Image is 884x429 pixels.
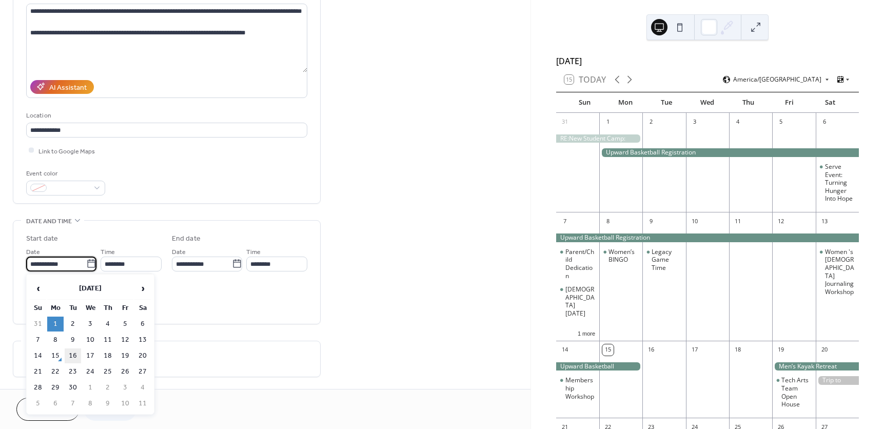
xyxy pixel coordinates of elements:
td: 7 [65,396,81,411]
td: 6 [134,317,151,331]
div: Event color [26,168,103,179]
td: 4 [134,380,151,395]
div: 7 [559,216,571,227]
td: 13 [134,333,151,347]
td: 28 [30,380,46,395]
div: Sat [810,92,851,113]
div: Sun [564,92,605,113]
td: 20 [134,348,151,363]
div: 16 [645,344,657,356]
td: 14 [30,348,46,363]
div: 2 [645,116,657,128]
div: 10 [689,216,700,227]
div: 17 [689,344,700,356]
div: Baptism Sunday [556,285,599,317]
div: Women’s BINGO [599,248,642,264]
span: Time [246,246,261,257]
div: 8 [602,216,614,227]
div: 18 [732,344,743,356]
div: 5 [775,116,787,128]
span: Time [101,246,115,257]
td: 19 [117,348,133,363]
td: 10 [82,333,99,347]
td: 11 [100,333,116,347]
div: 6 [819,116,830,128]
td: 29 [47,380,64,395]
div: Women 's [DEMOGRAPHIC_DATA] Journaling Workshop [825,248,855,296]
div: Thu [728,92,769,113]
td: 25 [100,364,116,379]
td: 3 [82,317,99,331]
span: Date [26,246,40,257]
button: 1 more [574,328,599,337]
div: Legacy Game Time [642,248,685,272]
div: 20 [819,344,830,356]
div: 15 [602,344,614,356]
div: Location [26,110,305,121]
div: 9 [645,216,657,227]
div: Trip to Greece with Pastor Chuck & Chris Hurt [816,376,859,385]
div: Upward Basketball Registration [556,233,859,242]
td: 8 [47,333,64,347]
td: 22 [47,364,64,379]
td: 1 [47,317,64,331]
span: America/[GEOGRAPHIC_DATA] [733,76,821,83]
div: 12 [775,216,787,227]
div: Serve Event: Turning Hunger Into Hope [825,163,855,203]
div: 1 [602,116,614,128]
td: 31 [30,317,46,331]
div: Start date [26,233,58,244]
div: Mon [605,92,646,113]
td: 26 [117,364,133,379]
th: Tu [65,301,81,316]
td: 1 [82,380,99,395]
th: Fr [117,301,133,316]
div: Fri [769,92,810,113]
td: 15 [47,348,64,363]
th: [DATE] [47,278,133,300]
div: Men’s Kayak Retreat [772,362,859,371]
div: Parent/Child Dedication [556,248,599,280]
div: Tue [646,92,687,113]
div: 13 [819,216,830,227]
td: 2 [65,317,81,331]
span: Date [172,246,186,257]
th: Su [30,301,46,316]
td: 5 [30,396,46,411]
th: Th [100,301,116,316]
td: 5 [117,317,133,331]
span: Date and time [26,216,72,227]
div: Women 's Bible Journaling Workshop [816,248,859,296]
div: AI Assistant [49,82,87,93]
div: Women’s BINGO [608,248,638,264]
span: ‹ [30,278,46,299]
td: 17 [82,348,99,363]
button: Cancel [16,398,80,421]
span: › [135,278,150,299]
div: Membership Workshop [565,376,595,400]
div: End date [172,233,201,244]
td: 23 [65,364,81,379]
td: 9 [100,396,116,411]
span: Cancel [34,405,62,416]
div: [DATE] [556,55,859,67]
td: 4 [100,317,116,331]
td: 7 [30,333,46,347]
div: Legacy Game Time [652,248,681,272]
td: 12 [117,333,133,347]
div: 3 [689,116,700,128]
div: 11 [732,216,743,227]
div: Tech Arts Team Open House [772,376,815,408]
div: Upward Basketball Registration [556,362,643,371]
button: AI Assistant [30,80,94,94]
span: Link to Google Maps [38,146,95,157]
th: Sa [134,301,151,316]
td: 6 [47,396,64,411]
div: 14 [559,344,571,356]
td: 27 [134,364,151,379]
div: Tech Arts Team Open House [781,376,811,408]
td: 3 [117,380,133,395]
td: 8 [82,396,99,411]
div: Serve Event: Turning Hunger Into Hope [816,163,859,203]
